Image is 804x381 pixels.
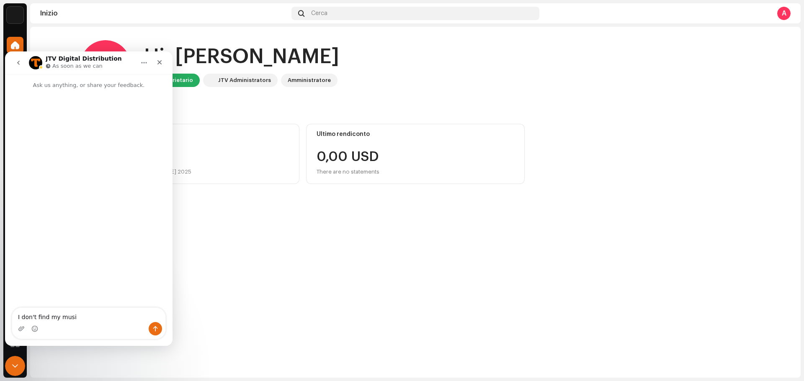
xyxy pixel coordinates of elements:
re-o-card-value: Ultimo rendiconto [306,124,525,184]
div: Proprietario [160,75,193,85]
img: 08840394-dc3e-4720-a77a-6adfc2e10f9d [205,75,215,85]
div: Hi, [PERSON_NAME] [144,43,339,70]
div: Ultimo rendiconto [317,131,515,138]
img: 08840394-dc3e-4720-a77a-6adfc2e10f9d [7,7,23,23]
re-o-card-value: Saldo [80,124,299,184]
div: Saldo [91,131,289,138]
div: JTV Administrators [218,75,271,85]
div: Amministratore [288,75,331,85]
div: A [80,40,131,90]
div: A [777,7,791,20]
button: Send a message… [144,271,157,284]
iframe: Intercom live chat [5,51,173,346]
textarea: Message… [7,256,160,271]
div: Inizio [40,10,288,17]
div: There are no statements [317,167,379,177]
iframe: Intercom live chat [5,356,25,376]
div: Last update on 8 [PERSON_NAME] 2025 [91,167,289,177]
span: Cerca [311,10,327,17]
button: Upload attachment [13,274,20,281]
button: Emoji picker [26,274,33,281]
